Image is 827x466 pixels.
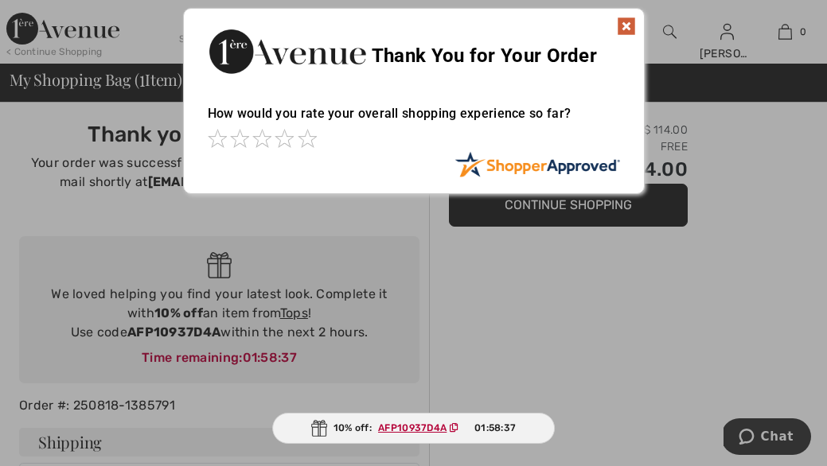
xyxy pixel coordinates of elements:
span: Chat [37,11,70,25]
div: How would you rate your overall shopping experience so far? [208,90,620,151]
div: 10% off: [272,413,556,444]
span: 01:58:37 [474,421,516,435]
img: x [617,17,636,36]
img: Thank You for Your Order [208,25,367,78]
img: Gift.svg [311,420,327,437]
ins: AFP10937D4A [378,422,447,433]
span: Thank You for Your Order [372,45,597,67]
